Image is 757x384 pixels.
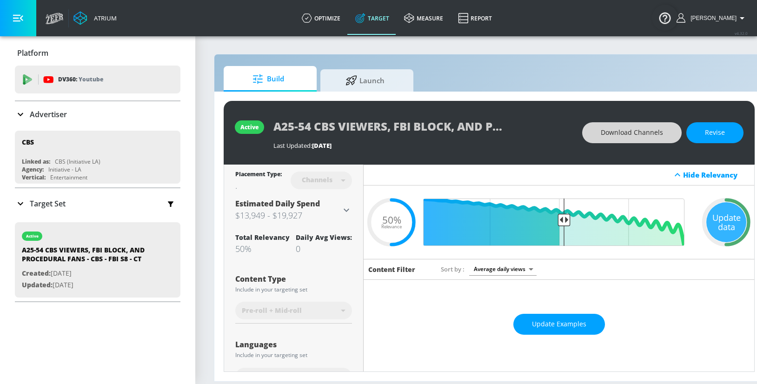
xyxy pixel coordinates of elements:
p: DV360: [58,74,103,85]
p: [DATE] [22,279,152,291]
div: Hide Relevancy [364,165,754,185]
div: CBS [22,138,34,146]
div: Average daily views [469,263,537,275]
div: Target Set [15,188,180,219]
span: [DATE] [312,141,332,150]
span: Estimated Daily Spend [235,199,320,209]
div: Linked as: [22,158,50,166]
a: Report [451,1,499,35]
div: DV360: Youtube [15,66,180,93]
h3: $13,949 - $19,927 [235,209,341,222]
span: Build [233,68,304,90]
a: measure [397,1,451,35]
div: Initiative - LA [48,166,81,173]
span: Relevance [381,225,402,229]
div: Agency: [22,166,44,173]
p: Target Set [30,199,66,209]
span: login as: maria.guzman@zefr.com [687,15,737,21]
span: Created: [22,269,51,278]
div: 50% [235,243,290,254]
div: Entertainment [50,173,87,181]
div: Platform [15,40,180,66]
div: activeA25-54 CBS VIEWERS, FBI BLOCK, AND PROCEDURAL FANS - CBS - FBI S8 - CTCreated:[DATE]Updated... [15,222,180,298]
div: CBS (Initiative LA) [55,158,100,166]
div: Languages [235,341,352,348]
input: Final Threshold [429,199,689,246]
span: Updated: [22,280,53,289]
button: Download Channels [582,122,682,143]
div: Last Updated: [273,141,573,150]
span: Pre-roll + Mid-roll [242,306,302,315]
a: Atrium [73,11,117,25]
button: [PERSON_NAME] [677,13,748,24]
button: Open Resource Center [652,5,678,31]
div: 0 [296,243,352,254]
div: Channels [297,176,337,184]
div: Placement Type: [235,170,282,180]
span: 50% [382,215,401,225]
a: optimize [294,1,348,35]
h6: Content Filter [368,265,415,274]
span: v 4.32.0 [735,31,748,36]
span: Download Channels [601,127,663,139]
div: Atrium [90,14,117,22]
button: Revise [686,122,744,143]
span: Revise [705,127,725,139]
p: Youtube [79,74,103,84]
div: Vertical: [22,173,46,181]
div: active [240,123,259,131]
span: Sort by [441,265,465,273]
div: CBSLinked as:CBS (Initiative LA)Agency:Initiative - LAVertical:Entertainment [15,131,180,184]
div: Daily Avg Views: [296,233,352,242]
p: Advertiser [30,109,67,119]
div: Update data [706,202,746,242]
div: active [26,234,39,238]
div: Hide Relevancy [683,170,749,179]
span: Launch [330,69,400,92]
div: A25-54 CBS VIEWERS, FBI BLOCK, AND PROCEDURAL FANS - CBS - FBI S8 - CT [22,245,152,268]
div: Include in your targeting set [235,352,352,358]
p: [DATE] [22,268,152,279]
div: Include in your targeting set [235,287,352,292]
a: Target [348,1,397,35]
button: Update Examples [513,314,605,335]
div: Content Type [235,275,352,283]
div: Estimated Daily Spend$13,949 - $19,927 [235,199,352,222]
span: Update Examples [532,318,586,330]
p: Platform [17,48,48,58]
div: Total Relevancy [235,233,290,242]
div: Advertiser [15,101,180,127]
